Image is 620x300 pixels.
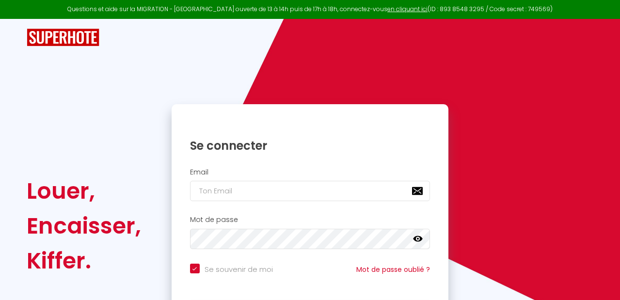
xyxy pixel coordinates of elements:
[190,138,430,153] h1: Se connecter
[190,216,430,224] h2: Mot de passe
[27,174,141,208] div: Louer,
[27,243,141,278] div: Kiffer.
[387,5,428,13] a: en cliquant ici
[27,208,141,243] div: Encaisser,
[27,29,99,47] img: SuperHote logo
[356,265,430,274] a: Mot de passe oublié ?
[190,168,430,176] h2: Email
[190,181,430,201] input: Ton Email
